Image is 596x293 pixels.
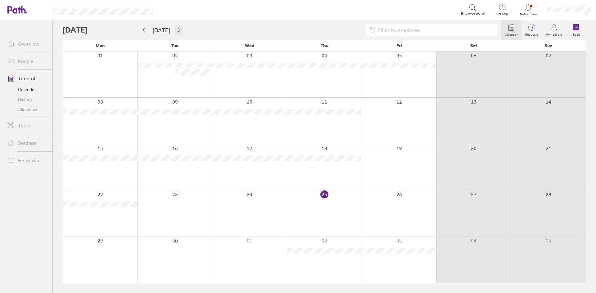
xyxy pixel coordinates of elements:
[2,137,52,149] a: Settings
[169,7,185,12] div: Search
[2,104,52,114] a: Allowances
[396,43,402,48] span: Fri
[376,24,494,36] input: Filter by employee
[542,20,566,40] a: My holidays
[148,25,175,35] button: [DATE]
[2,119,52,132] a: Tools
[96,43,105,48] span: Mon
[2,55,52,67] a: People
[2,154,52,166] a: HR advice
[518,3,539,16] a: Notifications
[461,12,485,16] span: Employee search
[2,85,52,95] a: Calendar
[2,72,52,85] a: Time off
[521,25,542,30] span: 0
[492,12,512,16] span: Get help
[245,43,254,48] span: Wed
[2,95,52,104] a: History
[544,43,553,48] span: Sun
[569,31,584,37] label: Book
[518,12,539,16] span: Notifications
[521,31,542,37] label: Requests
[501,20,521,40] a: Calendar
[566,20,586,40] a: Book
[501,31,521,37] label: Calendar
[171,43,178,48] span: Tue
[470,43,477,48] span: Sat
[521,20,542,40] a: 0Requests
[2,38,52,50] a: Overview
[542,31,566,37] label: My holidays
[321,43,328,48] span: Thu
